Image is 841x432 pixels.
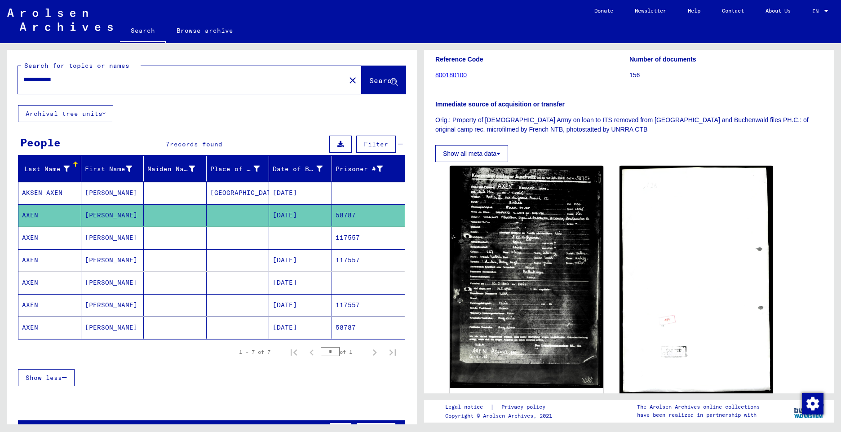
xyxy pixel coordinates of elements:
[144,156,207,181] mat-header-cell: Maiden Name
[450,166,603,388] img: 001.jpg
[18,369,75,386] button: Show less
[147,162,206,176] div: Maiden Name
[364,140,388,148] span: Filter
[332,294,405,316] mat-cell: 117557
[494,402,556,412] a: Privacy policy
[356,136,396,153] button: Filter
[81,272,144,294] mat-cell: [PERSON_NAME]
[435,71,467,79] a: 800180100
[792,400,826,422] img: yv_logo.png
[18,249,81,271] mat-cell: AXEN
[802,393,823,414] img: Change consent
[321,348,366,356] div: of 1
[26,374,62,382] span: Show less
[629,56,696,63] b: Number of documents
[435,56,483,63] b: Reference Code
[369,76,396,85] span: Search
[269,317,332,339] mat-cell: [DATE]
[347,75,358,86] mat-icon: close
[637,403,760,411] p: The Arolsen Archives online collections
[24,62,129,70] mat-label: Search for topics or names
[629,71,823,80] p: 156
[81,156,144,181] mat-header-cell: First Name
[332,317,405,339] mat-cell: 58787
[332,249,405,271] mat-cell: 117557
[273,162,334,176] div: Date of Birth
[207,182,270,204] mat-cell: [GEOGRAPHIC_DATA]
[239,348,270,356] div: 1 – 7 of 7
[336,164,383,174] div: Prisoner #
[445,402,490,412] a: Legal notice
[332,156,405,181] mat-header-cell: Prisoner #
[273,164,323,174] div: Date of Birth
[120,20,166,43] a: Search
[366,343,384,361] button: Next page
[336,162,394,176] div: Prisoner #
[445,412,556,420] p: Copyright © Arolsen Archives, 2021
[445,402,556,412] div: |
[269,249,332,271] mat-cell: [DATE]
[85,164,133,174] div: First Name
[269,204,332,226] mat-cell: [DATE]
[332,227,405,249] mat-cell: 117557
[170,140,222,148] span: records found
[332,204,405,226] mat-cell: 58787
[18,294,81,316] mat-cell: AXEN
[269,156,332,181] mat-header-cell: Date of Birth
[81,227,144,249] mat-cell: [PERSON_NAME]
[81,317,144,339] mat-cell: [PERSON_NAME]
[435,145,508,162] button: Show all meta data
[81,294,144,316] mat-cell: [PERSON_NAME]
[303,343,321,361] button: Previous page
[344,71,362,89] button: Clear
[81,204,144,226] mat-cell: [PERSON_NAME]
[85,162,144,176] div: First Name
[210,162,271,176] div: Place of Birth
[207,156,270,181] mat-header-cell: Place of Birth
[7,9,113,31] img: Arolsen_neg.svg
[166,140,170,148] span: 7
[362,66,406,94] button: Search
[812,8,822,14] span: EN
[620,166,773,395] img: 002.jpg
[147,164,195,174] div: Maiden Name
[384,343,402,361] button: Last page
[269,294,332,316] mat-cell: [DATE]
[435,115,823,134] p: Orig.: Property of [DEMOGRAPHIC_DATA] Army on loan to ITS removed from [GEOGRAPHIC_DATA] and Buch...
[210,164,260,174] div: Place of Birth
[20,134,61,150] div: People
[22,162,81,176] div: Last Name
[22,164,70,174] div: Last Name
[269,182,332,204] mat-cell: [DATE]
[18,204,81,226] mat-cell: AXEN
[18,227,81,249] mat-cell: AXEN
[81,249,144,271] mat-cell: [PERSON_NAME]
[269,272,332,294] mat-cell: [DATE]
[18,317,81,339] mat-cell: AXEN
[81,182,144,204] mat-cell: [PERSON_NAME]
[285,343,303,361] button: First page
[637,411,760,419] p: have been realized in partnership with
[166,20,244,41] a: Browse archive
[18,156,81,181] mat-header-cell: Last Name
[18,272,81,294] mat-cell: AXEN
[435,101,565,108] b: Immediate source of acquisition or transfer
[18,105,113,122] button: Archival tree units
[18,182,81,204] mat-cell: AKSEN AXEN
